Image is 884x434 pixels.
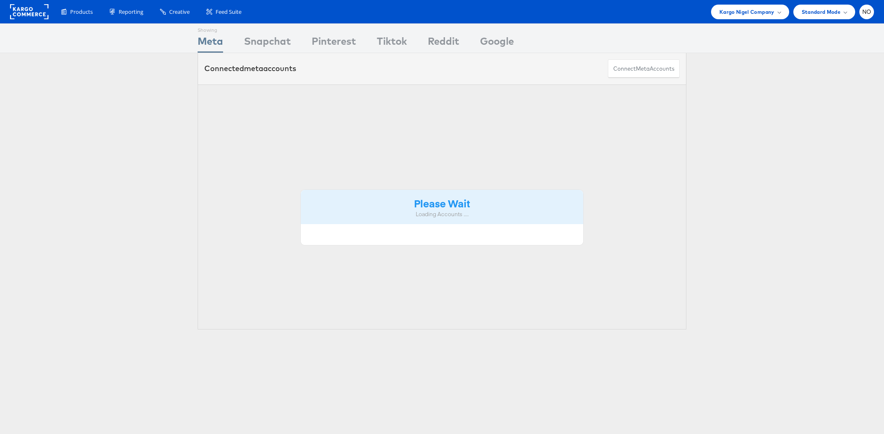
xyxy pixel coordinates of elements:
[204,63,296,74] div: Connected accounts
[307,210,577,218] div: Loading Accounts ....
[312,34,356,53] div: Pinterest
[119,8,143,16] span: Reporting
[802,8,841,16] span: Standard Mode
[377,34,407,53] div: Tiktok
[198,34,223,53] div: Meta
[244,64,263,73] span: meta
[719,8,775,16] span: Kargo Nigel Company
[636,65,650,73] span: meta
[169,8,190,16] span: Creative
[414,196,470,210] strong: Please Wait
[480,34,514,53] div: Google
[244,34,291,53] div: Snapchat
[862,9,871,15] span: NO
[428,34,459,53] div: Reddit
[70,8,93,16] span: Products
[608,59,680,78] button: ConnectmetaAccounts
[198,24,223,34] div: Showing
[216,8,241,16] span: Feed Suite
